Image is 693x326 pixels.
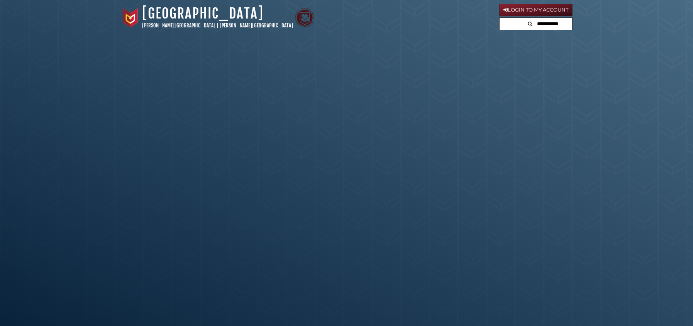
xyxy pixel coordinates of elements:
img: Calvin University [121,8,140,27]
a: [PERSON_NAME][GEOGRAPHIC_DATA] [142,22,215,29]
img: Calvin Theological Seminary [295,8,314,27]
span: | [217,22,219,29]
i: Search [528,21,532,26]
button: Search [525,18,535,28]
a: [GEOGRAPHIC_DATA] [142,5,264,22]
a: Login to My Account [499,4,573,16]
a: [PERSON_NAME][GEOGRAPHIC_DATA] [220,22,293,29]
